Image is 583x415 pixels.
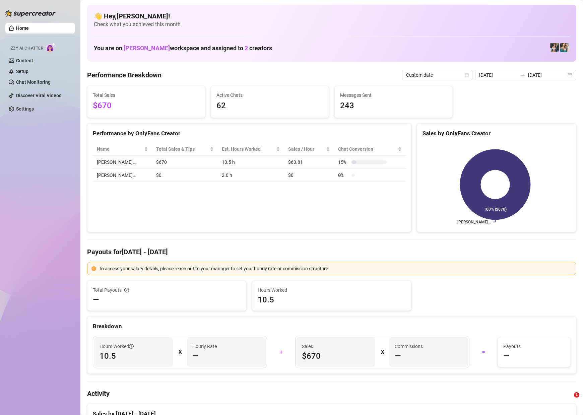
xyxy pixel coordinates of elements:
span: swap-right [520,72,525,78]
iframe: Intercom live chat [560,392,576,408]
span: Sales / Hour [288,145,325,153]
text: [PERSON_NAME]… [457,220,491,224]
span: Izzy AI Chatter [9,45,43,52]
span: 15 % [338,158,349,166]
span: Chat Conversion [338,145,396,153]
span: info-circle [129,344,134,349]
span: 1 [574,392,579,398]
span: Messages Sent [340,91,447,99]
span: Active Chats [216,91,323,99]
h4: Payouts for [DATE] - [DATE] [87,247,576,257]
span: Custom date [406,70,468,80]
img: Katy [550,43,559,52]
div: + [271,347,291,357]
span: info-circle [124,288,129,292]
span: — [192,351,199,361]
span: 243 [340,99,447,112]
span: 10.5 [258,294,406,305]
a: Content [16,58,33,63]
td: 10.5 h [218,156,284,169]
h1: You are on workspace and assigned to creators [94,45,272,52]
th: Sales / Hour [284,143,334,156]
td: [PERSON_NAME]… [93,156,152,169]
td: 2.0 h [218,169,284,182]
span: Total Sales [93,91,200,99]
span: $670 [93,99,200,112]
div: Performance by OnlyFans Creator [93,129,406,138]
span: $670 [302,351,370,361]
span: Name [97,145,143,153]
div: X [178,347,182,357]
span: Hours Worked [100,343,134,350]
span: Check what you achieved this month [94,21,570,28]
span: Sales [302,343,370,350]
span: Total Payouts [93,286,122,294]
a: Chat Monitoring [16,79,51,85]
div: X [381,347,384,357]
th: Total Sales & Tips [152,143,218,156]
span: [PERSON_NAME] [124,45,170,52]
article: Hourly Rate [192,343,217,350]
span: 62 [216,99,323,112]
span: Total Sales & Tips [156,145,208,153]
th: Chat Conversion [334,143,406,156]
div: Breakdown [93,322,571,331]
td: [PERSON_NAME]… [93,169,152,182]
td: $63.81 [284,156,334,169]
td: $0 [284,169,334,182]
th: Name [93,143,152,156]
span: — [395,351,401,361]
input: End date [528,71,566,79]
span: to [520,72,525,78]
img: logo-BBDzfeDw.svg [5,10,56,17]
span: Payouts [503,343,565,350]
span: — [503,351,510,361]
a: Setup [16,69,28,74]
article: Commissions [395,343,423,350]
div: Est. Hours Worked [222,145,274,153]
span: exclamation-circle [91,266,96,271]
span: 2 [245,45,248,52]
td: $670 [152,156,218,169]
h4: Activity [87,389,576,398]
h4: 👋 Hey, [PERSON_NAME] ! [94,11,570,21]
div: = [473,347,494,357]
td: $0 [152,169,218,182]
img: Zaddy [560,43,569,52]
a: Settings [16,106,34,112]
span: — [93,294,99,305]
div: To access your salary details, please reach out to your manager to set your hourly rate or commis... [99,265,572,272]
div: Sales by OnlyFans Creator [423,129,571,138]
a: Discover Viral Videos [16,93,61,98]
img: AI Chatter [46,43,56,52]
span: calendar [465,73,469,77]
input: Start date [479,71,517,79]
h4: Performance Breakdown [87,70,161,80]
span: 10.5 [100,351,168,361]
span: Hours Worked [258,286,406,294]
span: 0 % [338,171,349,179]
a: Home [16,25,29,31]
